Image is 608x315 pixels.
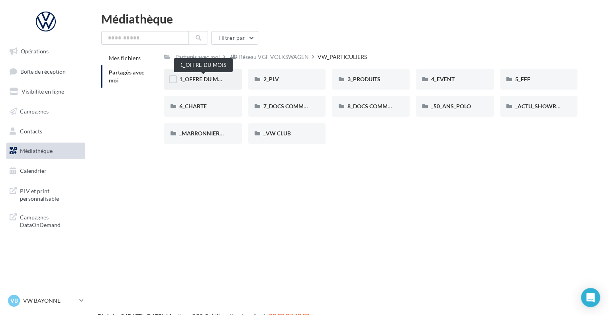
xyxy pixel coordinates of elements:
[175,53,220,61] div: Partagés avec moi
[20,108,49,115] span: Campagnes
[179,103,207,110] span: 6_CHARTE
[10,297,18,305] span: VB
[179,130,231,137] span: _MARRONNIERS_25
[23,297,76,305] p: VW BAYONNE
[179,76,227,82] span: 1_OFFRE DU MOIS
[20,147,53,154] span: Médiathèque
[211,31,258,45] button: Filtrer par
[347,103,418,110] span: 8_DOCS COMMUNICATION
[5,43,87,60] a: Opérations
[109,69,145,84] span: Partagés avec moi
[109,55,141,61] span: Mes fichiers
[239,53,309,61] div: Réseau VGF VOLKSWAGEN
[431,76,455,82] span: 4_EVENT
[5,83,87,100] a: Visibilité en ligne
[101,13,598,25] div: Médiathèque
[5,209,87,232] a: Campagnes DataOnDemand
[20,127,42,134] span: Contacts
[581,288,600,307] div: Open Intercom Messenger
[5,123,87,140] a: Contacts
[318,53,367,61] div: VW_PARTICULIERS
[20,186,82,203] span: PLV et print personnalisable
[431,103,471,110] span: _50_ANS_POLO
[5,143,87,159] a: Médiathèque
[174,58,233,72] div: 1_OFFRE DU MOIS
[5,162,87,179] a: Calendrier
[20,68,66,74] span: Boîte de réception
[263,76,279,82] span: 2_PLV
[22,88,64,95] span: Visibilité en ligne
[21,48,49,55] span: Opérations
[5,103,87,120] a: Campagnes
[5,63,87,80] a: Boîte de réception
[263,130,291,137] span: _VW CLUB
[20,167,47,174] span: Calendrier
[515,103,570,110] span: _ACTU_SHOWROOM
[6,293,85,308] a: VB VW BAYONNE
[515,76,530,82] span: 5_FFF
[20,212,82,229] span: Campagnes DataOnDemand
[263,103,328,110] span: 7_DOCS COMMERCIAUX
[347,76,380,82] span: 3_PRODUITS
[5,182,87,206] a: PLV et print personnalisable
